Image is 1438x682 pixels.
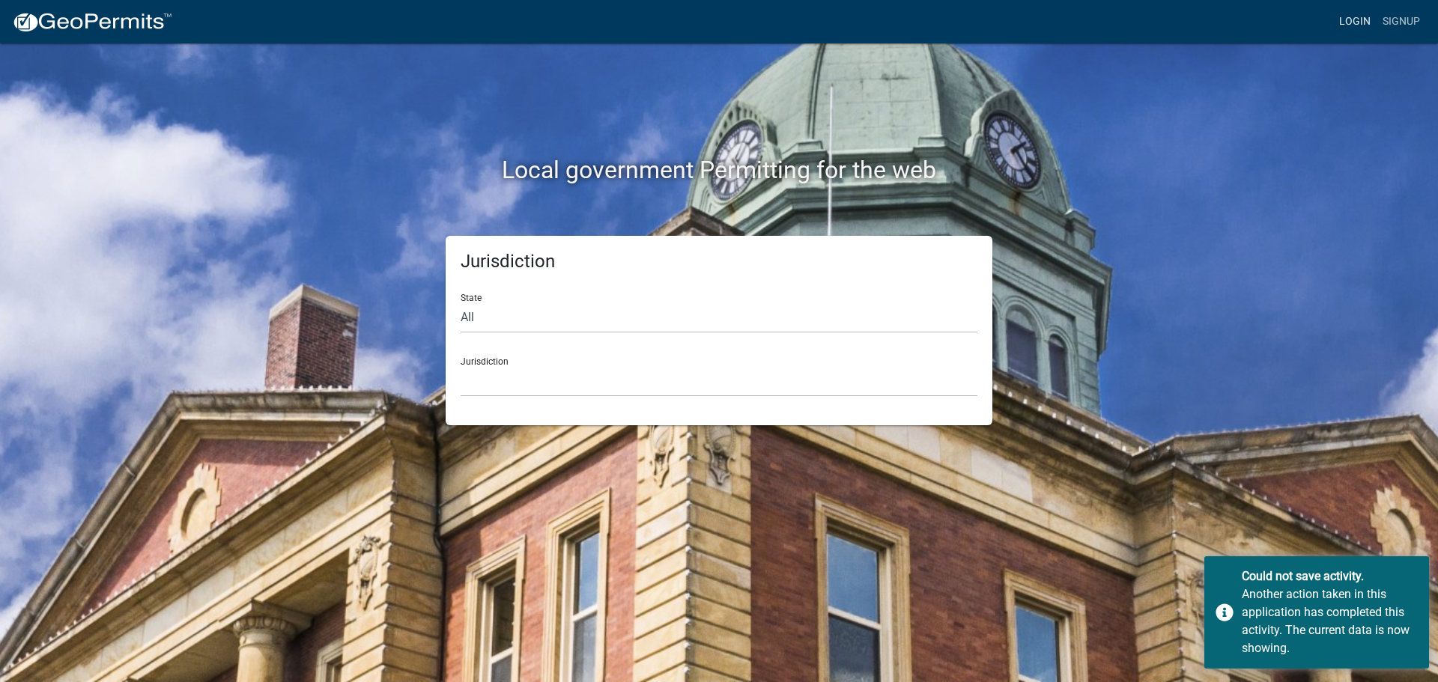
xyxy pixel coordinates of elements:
[1333,7,1377,36] a: Login
[1377,7,1426,36] a: Signup
[461,251,977,273] h5: Jurisdiction
[1242,585,1418,657] div: Another action taken in this application has completed this activity. The current data is now sho...
[303,156,1135,184] h2: Local government Permitting for the web
[1242,567,1418,585] div: Could not save activity.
